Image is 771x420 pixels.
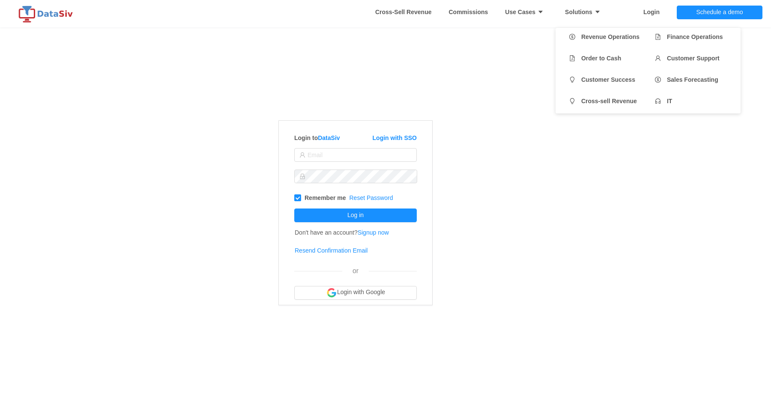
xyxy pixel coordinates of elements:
a: DataSiv [318,134,340,141]
td: Don't have an account? [294,223,389,241]
a: Reset Password [350,194,393,201]
i: icon: lock [299,173,305,179]
a: icon: user Customer Support [655,50,727,67]
button: Login with Google [294,286,417,300]
strong: Solutions [565,9,605,15]
a: Signup now [358,229,389,236]
strong: Remember me [305,194,346,201]
i: icon: caret-down [535,9,544,15]
a: Login with SSO [373,134,417,141]
i: icon: caret-down [592,9,601,15]
a: icon: bulb Customer Success [569,71,641,88]
i: icon: user [299,152,305,158]
img: logo [17,6,77,23]
button: Log in [294,209,417,222]
strong: Login to [294,134,340,141]
a: icon: dollar Revenue Operations [569,28,641,45]
a: icon: file-excel Finance Operations [655,28,727,45]
a: icon: bulb Cross-sell Revenue [569,92,641,110]
a: icon: customer-service IT [655,92,727,110]
input: Email [294,148,417,162]
span: or [353,267,359,274]
a: icon: dollar Sales Forecasting [655,71,727,88]
a: Resend Confirmation Email [295,247,368,254]
a: icon: file-pdf Order to Cash [569,50,641,67]
strong: Use Cases [505,9,548,15]
button: Schedule a demo [677,6,762,19]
